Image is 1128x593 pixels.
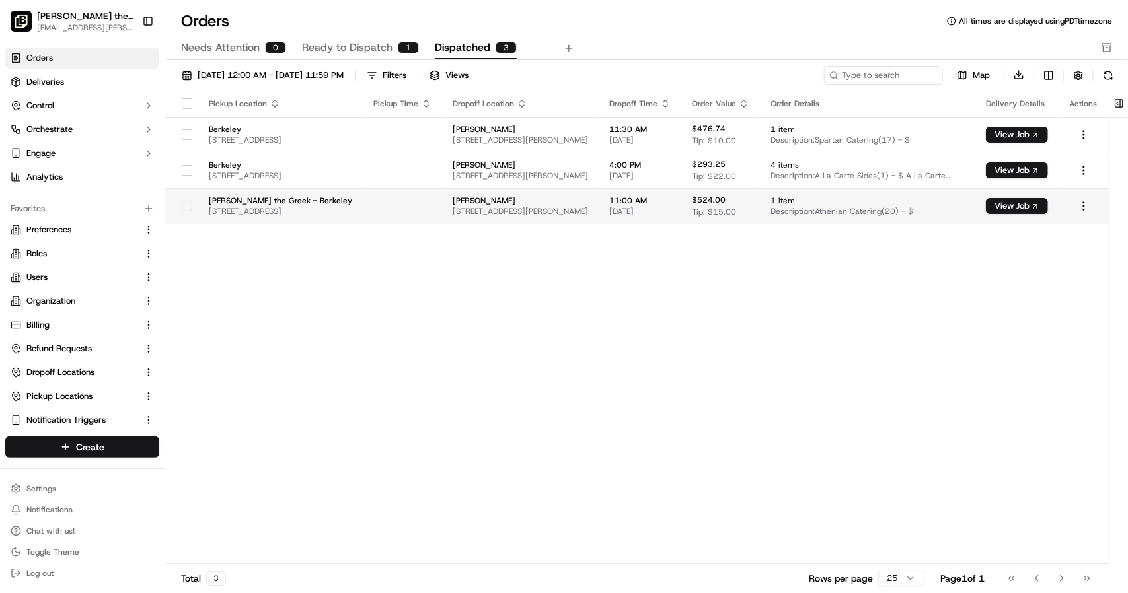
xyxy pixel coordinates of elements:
[5,291,159,312] button: Organization
[45,125,217,139] div: Start new chat
[26,295,75,307] span: Organization
[11,224,138,236] a: Preferences
[5,386,159,407] button: Pickup Locations
[453,206,588,217] span: [STREET_ADDRESS][PERSON_NAME]
[609,206,671,217] span: [DATE]
[26,568,54,578] span: Log out
[453,195,588,206] span: [PERSON_NAME]
[76,440,104,454] span: Create
[609,124,671,135] span: 11:30 AM
[5,436,159,458] button: Create
[26,526,75,536] span: Chat with us!
[5,314,159,335] button: Billing
[26,171,63,183] span: Analytics
[11,319,138,331] a: Billing
[37,22,135,33] button: [EMAIL_ADDRESS][PERSON_NAME][DOMAIN_NAME]
[176,66,350,85] button: [DATE] 12:00 AM - [DATE] 11:59 PM
[112,192,122,203] div: 💻
[132,223,160,233] span: Pylon
[26,224,71,236] span: Preferences
[5,501,159,519] button: Notifications
[5,219,159,240] button: Preferences
[5,48,159,69] a: Orders
[206,571,226,586] div: 3
[26,248,47,260] span: Roles
[13,52,241,73] p: Welcome 👋
[26,390,93,402] span: Pickup Locations
[26,343,92,355] span: Refund Requests
[948,67,998,83] button: Map
[181,11,229,32] h1: Orders
[609,135,671,145] span: [DATE]
[209,195,352,206] span: [PERSON_NAME] the Greek - Berkeley
[26,366,94,378] span: Dropoff Locations
[5,198,159,219] div: Favorites
[209,170,352,181] span: [STREET_ADDRESS]
[93,223,160,233] a: Powered byPylon
[609,170,671,181] span: [DATE]
[609,160,671,170] span: 4:00 PM
[26,483,56,494] span: Settings
[373,98,432,109] div: Pickup Time
[26,147,56,159] span: Engage
[11,248,138,260] a: Roles
[986,198,1048,214] button: View Job
[453,170,588,181] span: [STREET_ADDRESS][PERSON_NAME]
[5,409,159,431] button: Notification Triggers
[5,543,159,561] button: Toggle Theme
[5,338,159,359] button: Refund Requests
[692,171,736,182] span: Tip: $22.00
[5,119,159,140] button: Orchestrate
[445,69,469,81] span: Views
[824,66,943,85] input: Type to search
[986,165,1048,176] a: View Job
[13,13,40,39] img: Nash
[986,127,1048,143] button: View Job
[5,143,159,164] button: Engage
[692,135,736,146] span: Tip: $10.00
[609,98,671,109] div: Dropoff Time
[11,11,32,32] img: Nick the Greek (Berkeley)
[11,343,138,355] a: Refund Requests
[692,159,726,170] span: $293.25
[771,195,965,206] span: 1 item
[5,95,159,116] button: Control
[771,170,965,181] span: Description: A La Carte Sides(1) - $ A La Carte Sides(1) - $ A La Carte Protein(1) - $ A La Carte...
[424,66,474,85] button: Views
[209,135,352,145] span: [STREET_ADDRESS]
[496,42,517,53] div: 3
[771,206,965,217] span: Description: Athenian Catering(20) - $
[1099,66,1117,85] button: Refresh
[959,16,1112,26] span: All times are displayed using PDT timezone
[302,40,393,55] span: Ready to Dispatch
[26,191,101,204] span: Knowledge Base
[5,479,159,498] button: Settings
[609,195,671,206] span: 11:00 AM
[453,160,588,170] span: [PERSON_NAME]
[1069,98,1098,109] div: Actions
[361,66,412,85] button: Filters
[13,192,24,203] div: 📗
[125,191,212,204] span: API Documentation
[209,160,352,170] span: Berkeley
[26,505,73,515] span: Notifications
[692,207,736,217] span: Tip: $15.00
[26,319,50,331] span: Billing
[26,547,79,557] span: Toggle Theme
[11,414,138,426] a: Notification Triggers
[5,243,159,264] button: Roles
[209,206,352,217] span: [STREET_ADDRESS]
[26,52,53,64] span: Orders
[5,166,159,188] a: Analytics
[181,40,260,55] span: Needs Attention
[771,135,965,145] span: Description: Spartan Catering(17) - $
[181,571,226,586] div: Total
[11,366,138,378] a: Dropoff Locations
[5,267,159,288] button: Users
[5,362,159,383] button: Dropoff Locations
[453,135,588,145] span: [STREET_ADDRESS][PERSON_NAME]
[986,201,1048,211] a: View Job
[973,69,990,81] span: Map
[5,5,137,37] button: Nick the Greek (Berkeley)[PERSON_NAME] the Greek ([GEOGRAPHIC_DATA])[EMAIL_ADDRESS][PERSON_NAME][...
[34,85,238,98] input: Got a question? Start typing here...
